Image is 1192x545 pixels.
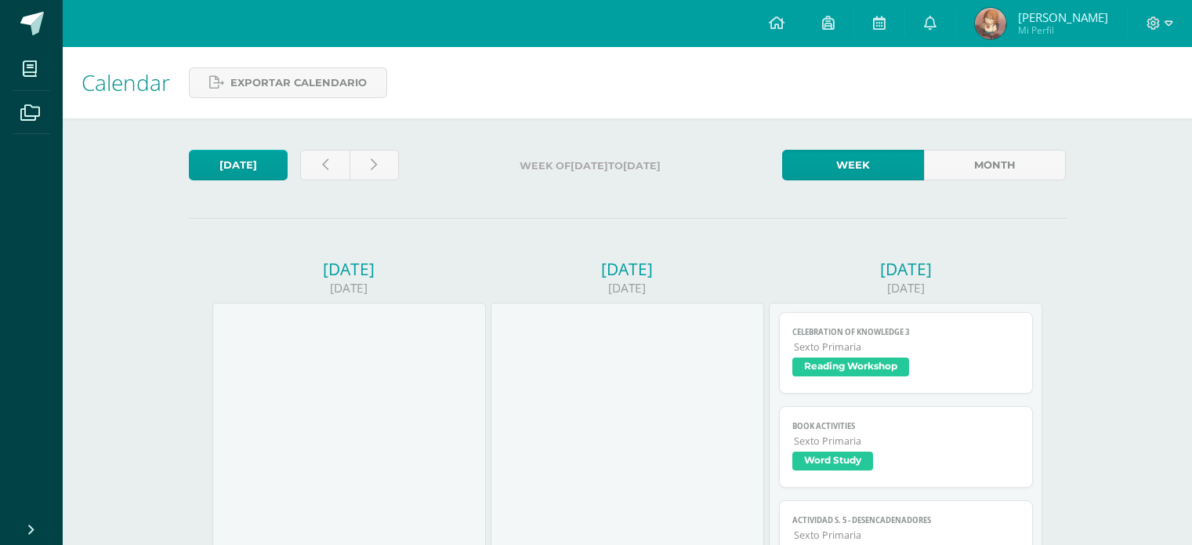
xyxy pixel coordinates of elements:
[769,258,1042,280] div: [DATE]
[491,280,764,296] div: [DATE]
[491,258,764,280] div: [DATE]
[792,327,1020,337] span: Celebration of knowledge 3
[792,515,1020,525] span: Actividad S. 5 - Desencadenadores
[792,421,1020,431] span: Book activities
[230,68,367,97] span: Exportar calendario
[779,312,1034,394] a: Celebration of knowledge 3Sexto PrimariaReading Workshop
[779,406,1034,488] a: Book activitiesSexto PrimariaWord Study
[189,150,288,180] a: [DATE]
[411,150,770,182] label: Week of to
[1018,9,1108,25] span: [PERSON_NAME]
[794,434,1020,448] span: Sexto Primaria
[782,150,924,180] a: Week
[189,67,387,98] a: Exportar calendario
[924,150,1066,180] a: Month
[794,340,1020,354] span: Sexto Primaria
[1018,24,1108,37] span: Mi Perfil
[794,529,1020,542] span: Sexto Primaria
[212,258,486,280] div: [DATE]
[792,358,909,376] span: Reading Workshop
[975,8,1006,39] img: 3f9a8f21b9ae89b9f85743ffcb913bd5.png
[623,160,661,172] strong: [DATE]
[571,160,608,172] strong: [DATE]
[792,452,873,471] span: Word Study
[82,67,170,97] span: Calendar
[212,280,486,296] div: [DATE]
[769,280,1042,296] div: [DATE]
